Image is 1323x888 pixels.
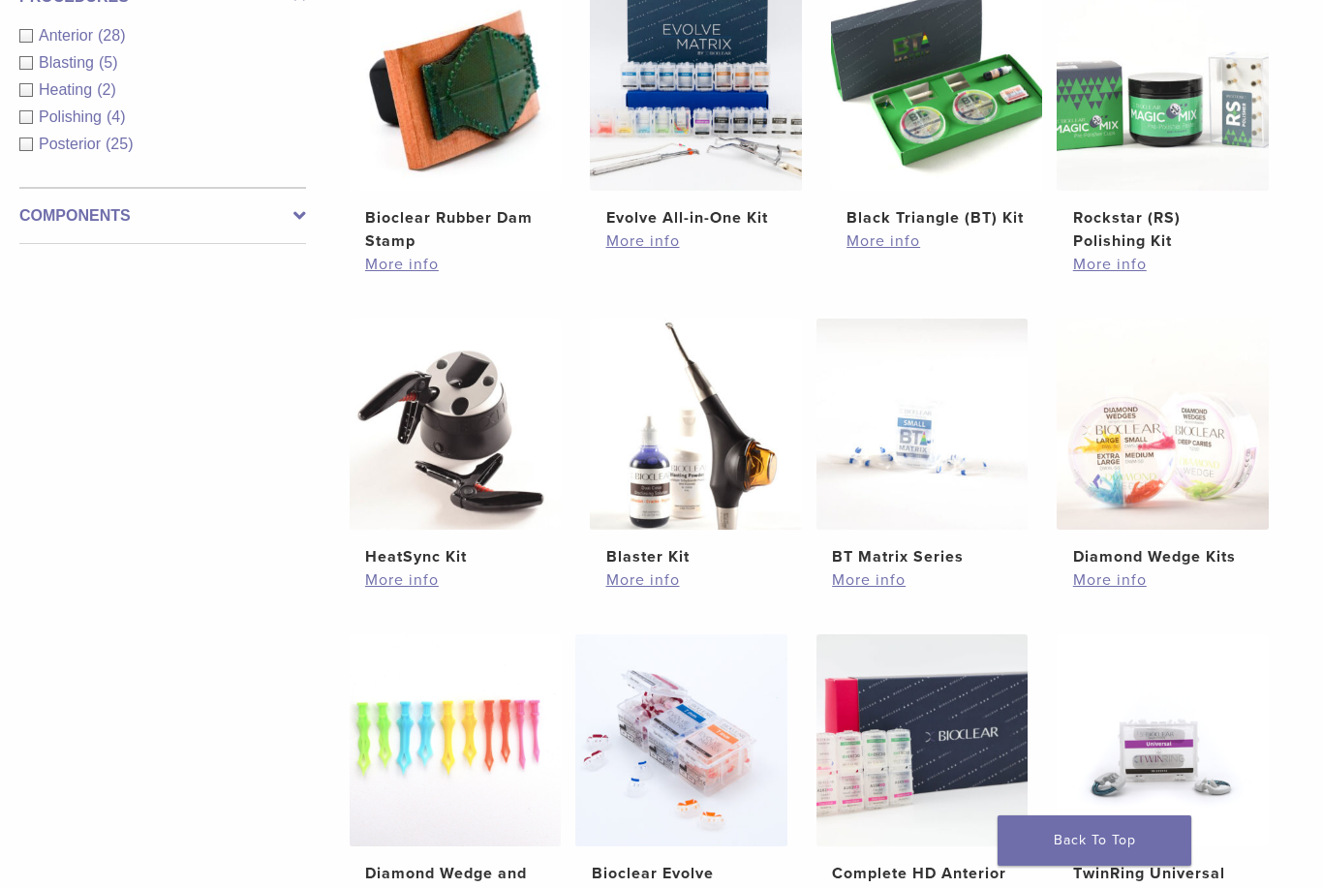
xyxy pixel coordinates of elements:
span: Heating [39,81,97,98]
h2: Bioclear Rubber Dam Stamp [365,206,545,253]
a: More info [1073,253,1253,276]
a: More info [846,230,1027,253]
h2: Blaster Kit [606,545,786,568]
span: (28) [98,27,125,44]
h2: Rockstar (RS) Polishing Kit [1073,206,1253,253]
span: Anterior [39,27,98,44]
a: Back To Top [998,815,1191,866]
a: More info [365,568,545,592]
img: Diamond Wedge and Long Diamond Wedge [350,634,562,846]
img: BT Matrix Series [816,319,1029,531]
span: (25) [106,136,133,152]
img: TwinRing Universal [1057,634,1269,846]
img: HeatSync Kit [350,319,562,531]
img: Bioclear Evolve Posterior Matrix Series [575,634,787,846]
label: Components [19,204,306,228]
span: (2) [97,81,116,98]
h2: Diamond Wedge Kits [1073,545,1253,568]
span: Polishing [39,108,107,125]
span: (4) [107,108,126,125]
a: More info [606,568,786,592]
a: BT Matrix SeriesBT Matrix Series [816,319,1029,569]
span: (5) [99,54,118,71]
span: Posterior [39,136,106,152]
img: Blaster Kit [590,319,802,531]
h2: TwinRing Universal [1073,862,1253,885]
a: More info [606,230,786,253]
a: More info [365,253,545,276]
a: Blaster KitBlaster Kit [590,319,802,569]
h2: Evolve All-in-One Kit [606,206,786,230]
a: More info [832,568,1012,592]
a: TwinRing UniversalTwinRing Universal [1057,634,1269,885]
a: Diamond Wedge KitsDiamond Wedge Kits [1057,319,1269,569]
img: Complete HD Anterior Kit [816,634,1029,846]
span: Blasting [39,54,99,71]
a: HeatSync KitHeatSync Kit [350,319,562,569]
a: More info [1073,568,1253,592]
img: Diamond Wedge Kits [1057,319,1269,531]
h2: HeatSync Kit [365,545,545,568]
h2: Black Triangle (BT) Kit [846,206,1027,230]
h2: BT Matrix Series [832,545,1012,568]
